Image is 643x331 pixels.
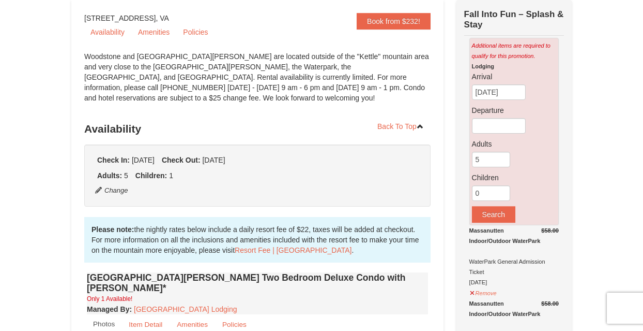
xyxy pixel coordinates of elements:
[472,71,556,82] label: Arrival
[124,171,128,180] span: 5
[357,13,431,30] a: Book from $232!
[84,119,431,139] h3: Availability
[91,225,134,234] strong: Please note:
[235,246,351,254] a: Resort Fee | [GEOGRAPHIC_DATA]
[135,171,167,180] strong: Children:
[84,24,131,40] a: Availability
[162,156,201,164] strong: Check Out:
[202,156,225,164] span: [DATE]
[541,227,559,234] del: $58.00
[129,321,162,328] small: Item Detail
[371,119,431,134] a: Back To Top
[97,156,130,164] strong: Check In:
[87,295,132,303] small: Only 1 Available!
[472,172,556,183] label: Children
[222,321,247,328] small: Policies
[469,285,497,298] button: Remove
[177,24,214,40] a: Policies
[84,51,431,113] div: Woodstone and [GEOGRAPHIC_DATA][PERSON_NAME] are located outside of the "Kettle" mountain area an...
[134,305,237,313] a: [GEOGRAPHIC_DATA] Lodging
[541,300,559,307] del: $58.00
[132,156,155,164] span: [DATE]
[472,139,556,149] label: Adults
[87,305,132,313] strong: :
[469,225,559,246] div: Massanutten Indoor/Outdoor WaterPark
[87,305,129,313] span: Managed By
[84,217,431,263] div: the nightly rates below include a daily resort fee of $22, taxes will be added at checkout. For m...
[169,171,173,180] span: 1
[469,298,559,319] div: Massanutten Indoor/Outdoor WaterPark
[132,24,176,40] a: Amenities
[93,320,115,328] small: Photos
[472,105,556,116] label: Departure
[95,185,129,196] button: Change
[472,42,550,59] em: Additional items are required to qualify for this promotion.
[87,272,428,293] h4: [GEOGRAPHIC_DATA][PERSON_NAME] Two Bedroom Deluxe Condo with [PERSON_NAME]*
[464,9,564,30] strong: Fall Into Fun – Splash & Stay
[472,206,515,223] button: Search
[177,321,208,328] small: Amenities
[469,225,559,287] div: WaterPark General Admission Ticket [DATE]
[472,63,494,69] strong: Lodging
[97,171,122,180] strong: Adults:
